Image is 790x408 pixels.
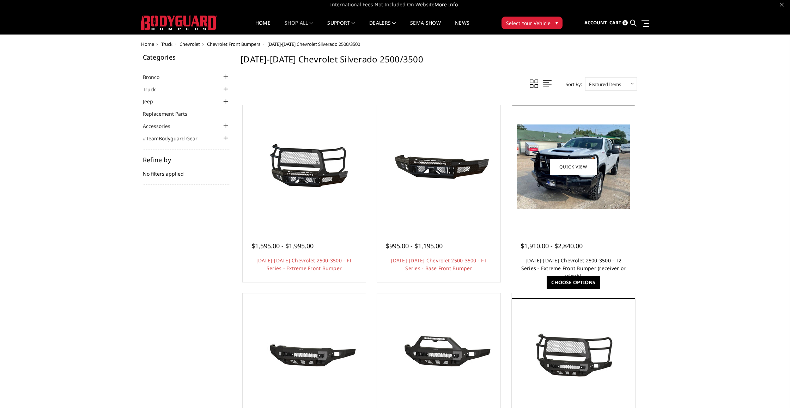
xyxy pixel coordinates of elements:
[285,20,313,34] a: shop all
[609,19,621,26] span: Cart
[161,41,172,47] a: Truck
[369,20,396,34] a: Dealers
[180,41,200,47] a: Chevrolet
[143,157,230,163] h5: Refine by
[143,86,164,93] a: Truck
[562,79,582,90] label: Sort By:
[547,276,600,289] a: Choose Options
[386,242,443,250] span: $995.00 - $1,195.00
[143,98,162,105] a: Jeep
[207,41,260,47] a: Chevrolet Front Bumpers
[622,20,628,25] span: 0
[141,16,217,30] img: BODYGUARD BUMPERS
[143,122,179,130] a: Accessories
[410,20,441,34] a: SEMA Show
[584,13,607,32] a: Account
[379,107,499,227] a: 2024-2025 Chevrolet 2500-3500 - FT Series - Base Front Bumper 2024-2025 Chevrolet 2500-3500 - FT ...
[609,13,628,32] a: Cart 0
[502,17,563,29] button: Select Your Vehicle
[517,124,630,209] img: 2024-2025 Chevrolet 2500-3500 - T2 Series - Extreme Front Bumper (receiver or winch)
[267,41,360,47] span: [DATE]-[DATE] Chevrolet Silverado 2500/3500
[141,41,154,47] a: Home
[327,20,355,34] a: Support
[517,329,630,382] img: 2024-2025 Chevrolet 2500-3500 - Freedom Series - Extreme Front Bumper
[256,257,352,272] a: [DATE]-[DATE] Chevrolet 2500-3500 - FT Series - Extreme Front Bumper
[550,158,597,175] a: Quick view
[521,242,583,250] span: $1,910.00 - $2,840.00
[143,135,206,142] a: #TeamBodyguard Gear
[584,19,607,26] span: Account
[382,329,495,382] img: 2024-2025 Chevrolet 2500-3500 - Freedom Series - Sport Front Bumper (non-winch)
[455,20,469,34] a: News
[506,19,551,27] span: Select Your Vehicle
[255,20,271,34] a: Home
[143,110,196,117] a: Replacement Parts
[143,73,168,81] a: Bronco
[391,257,487,272] a: [DATE]-[DATE] Chevrolet 2500-3500 - FT Series - Base Front Bumper
[755,374,790,408] iframe: Chat Widget
[435,1,458,8] a: More Info
[251,242,314,250] span: $1,595.00 - $1,995.00
[241,54,637,70] h1: [DATE]-[DATE] Chevrolet Silverado 2500/3500
[244,107,364,227] a: 2024-2025 Chevrolet 2500-3500 - FT Series - Extreme Front Bumper 2024-2025 Chevrolet 2500-3500 - ...
[143,157,230,185] div: No filters applied
[555,19,558,26] span: ▾
[143,54,230,60] h5: Categories
[521,257,626,279] a: [DATE]-[DATE] Chevrolet 2500-3500 - T2 Series - Extreme Front Bumper (receiver or winch)
[513,107,633,227] a: 2024-2025 Chevrolet 2500-3500 - T2 Series - Extreme Front Bumper (receiver or winch) 2024-2025 Ch...
[248,329,360,382] img: 2024-2025 Chevrolet 2500-3500 - Freedom Series - Base Front Bumper (non-winch)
